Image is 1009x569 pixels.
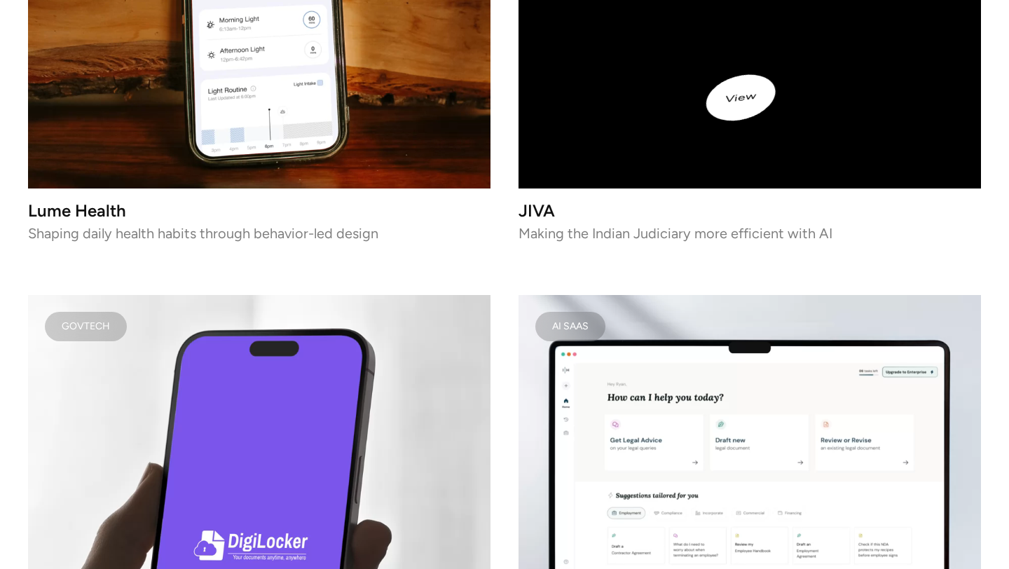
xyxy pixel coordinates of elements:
[62,323,110,330] div: Govtech
[28,205,490,217] h3: Lume Health
[28,228,490,238] p: Shaping daily health habits through behavior-led design
[552,323,589,330] div: AI SAAS
[519,205,981,217] h3: JIVA
[519,228,981,238] p: Making the Indian Judiciary more efficient with AI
